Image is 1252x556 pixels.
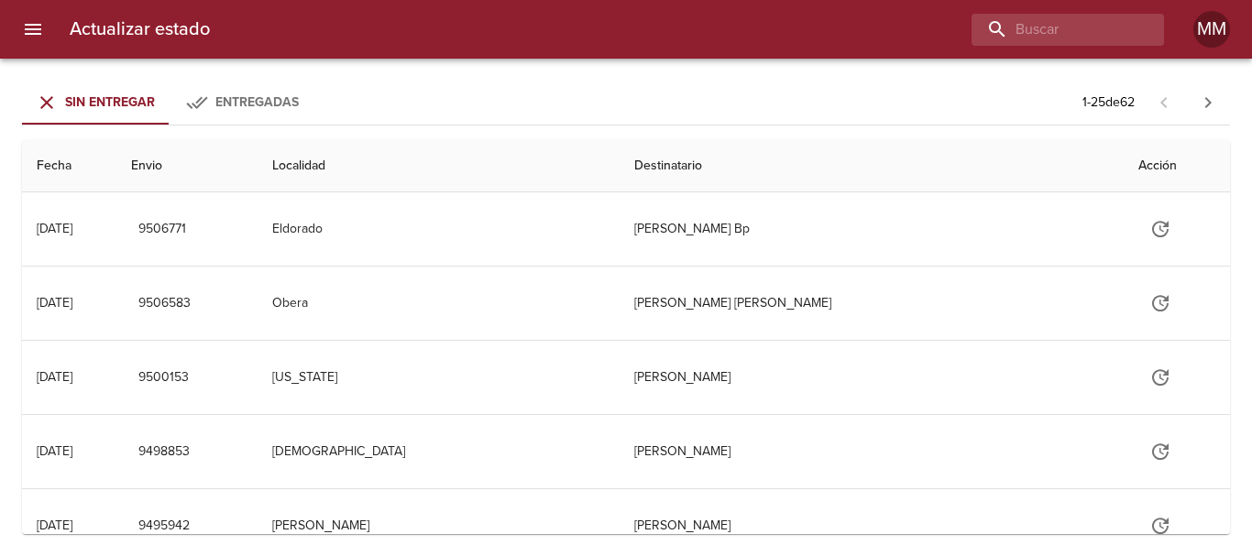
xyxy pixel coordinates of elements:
[138,441,190,463] span: 9498853
[131,213,193,246] button: 9506771
[1138,220,1182,235] span: Actualizar estado y agregar documentación
[1082,93,1135,112] p: 1 - 25 de 62
[37,518,72,533] div: [DATE]
[37,443,72,459] div: [DATE]
[131,509,197,543] button: 9495942
[138,292,191,315] span: 9506583
[258,341,620,414] td: [US_STATE]
[1142,93,1186,111] span: Pagina anterior
[620,267,1124,340] td: [PERSON_NAME] [PERSON_NAME]
[972,14,1133,46] input: buscar
[258,415,620,488] td: [DEMOGRAPHIC_DATA]
[1186,81,1230,125] span: Pagina siguiente
[37,221,72,236] div: [DATE]
[116,140,258,192] th: Envio
[131,361,196,395] button: 9500153
[1138,442,1182,458] span: Actualizar estado y agregar documentación
[138,218,186,241] span: 9506771
[1193,11,1230,48] div: Abrir información de usuario
[138,366,189,389] span: 9500153
[37,369,72,385] div: [DATE]
[1138,517,1182,532] span: Actualizar estado y agregar documentación
[258,267,620,340] td: Obera
[1138,294,1182,310] span: Actualizar estado y agregar documentación
[131,435,197,469] button: 9498853
[1138,368,1182,384] span: Actualizar estado y agregar documentación
[131,287,198,321] button: 9506583
[11,7,55,51] button: menu
[22,81,315,125] div: Tabs Envios
[620,192,1124,266] td: [PERSON_NAME] Bp
[70,15,210,44] h6: Actualizar estado
[138,515,190,538] span: 9495942
[620,140,1124,192] th: Destinatario
[37,295,72,311] div: [DATE]
[1124,140,1230,192] th: Acción
[620,415,1124,488] td: [PERSON_NAME]
[22,140,116,192] th: Fecha
[258,140,620,192] th: Localidad
[215,94,299,110] span: Entregadas
[620,341,1124,414] td: [PERSON_NAME]
[258,192,620,266] td: Eldorado
[1193,11,1230,48] div: MM
[65,94,155,110] span: Sin Entregar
